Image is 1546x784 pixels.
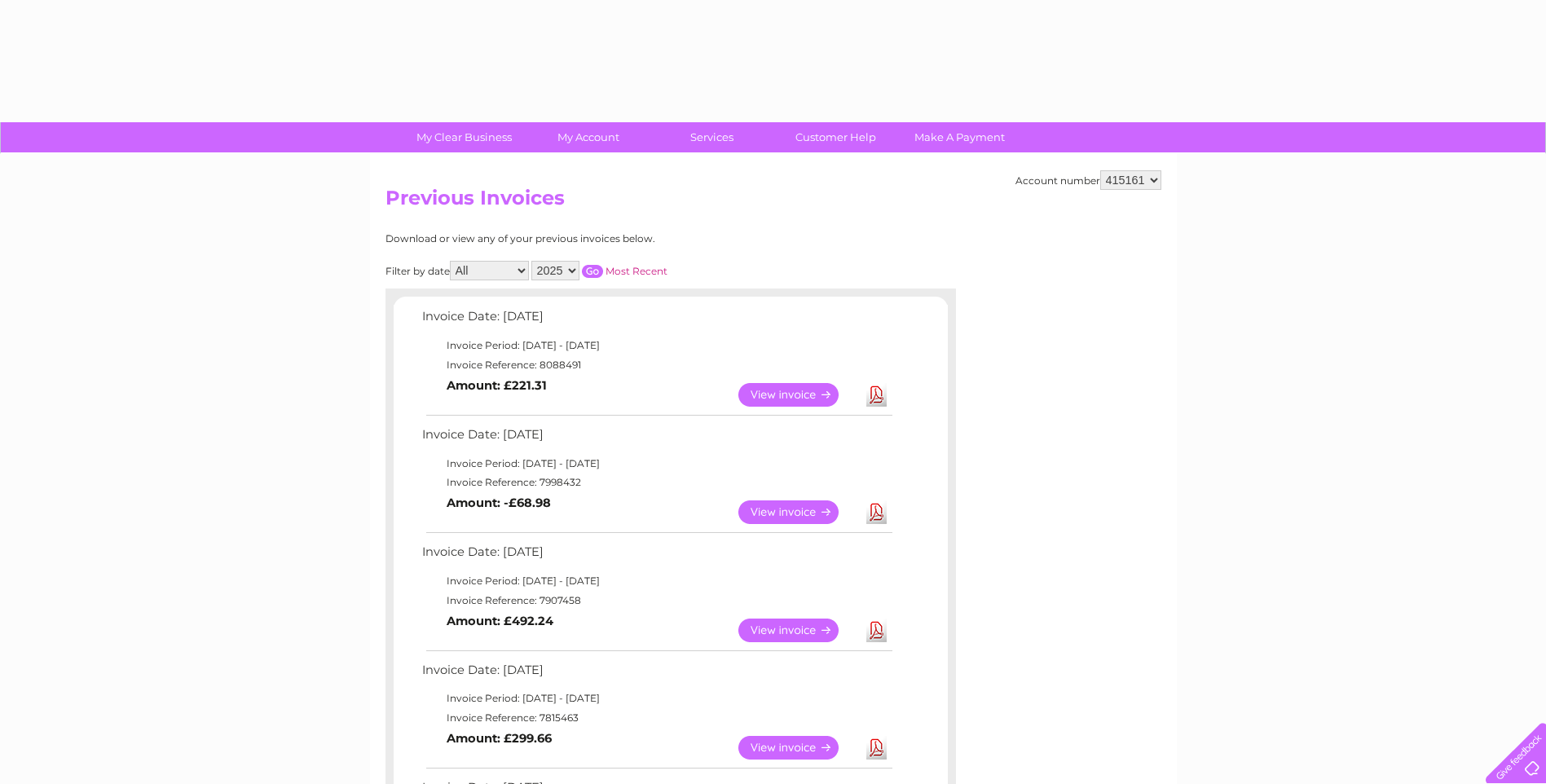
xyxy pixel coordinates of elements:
[892,122,1027,152] a: Make A Payment
[447,614,553,628] b: Amount: £492.24
[738,736,858,760] a: View
[385,261,813,280] div: Filter by date
[738,383,858,407] a: View
[769,122,903,152] a: Customer Help
[418,473,895,492] td: Invoice Reference: 7998432
[447,731,552,746] b: Amount: £299.66
[606,265,667,277] a: Most Recent
[418,454,895,473] td: Invoice Period: [DATE] - [DATE]
[521,122,655,152] a: My Account
[866,619,887,642] a: Download
[418,571,895,591] td: Invoice Period: [DATE] - [DATE]
[866,736,887,760] a: Download
[418,689,895,708] td: Invoice Period: [DATE] - [DATE]
[397,122,531,152] a: My Clear Business
[645,122,779,152] a: Services
[418,708,895,728] td: Invoice Reference: 7815463
[418,306,895,336] td: Invoice Date: [DATE]
[418,355,895,375] td: Invoice Reference: 8088491
[418,659,895,689] td: Invoice Date: [DATE]
[447,496,551,510] b: Amount: -£68.98
[418,336,895,355] td: Invoice Period: [DATE] - [DATE]
[738,500,858,524] a: View
[866,500,887,524] a: Download
[418,591,895,610] td: Invoice Reference: 7907458
[418,541,895,571] td: Invoice Date: [DATE]
[866,383,887,407] a: Download
[738,619,858,642] a: View
[1015,170,1161,190] div: Account number
[385,233,813,244] div: Download or view any of your previous invoices below.
[418,424,895,454] td: Invoice Date: [DATE]
[447,378,547,393] b: Amount: £221.31
[385,187,1161,218] h2: Previous Invoices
